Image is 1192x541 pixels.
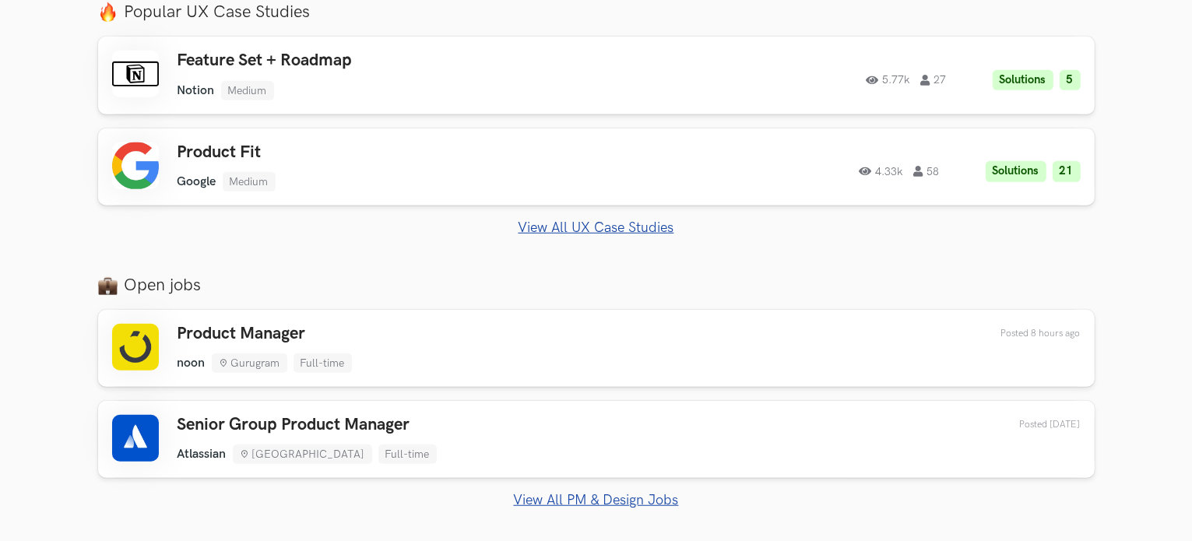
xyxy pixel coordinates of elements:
a: Product Manager noon Gurugram Full-time Posted 8 hours ago [98,310,1095,387]
span: 4.33k [860,166,903,177]
div: 02nd Oct [983,419,1081,430]
a: Feature Set + Roadmap Notion Medium 5.77k 27 Solutions 5 [98,37,1095,114]
li: Full-time [378,444,437,464]
li: 5 [1060,70,1081,91]
span: 5.77k [867,75,910,86]
span: 27 [921,75,947,86]
li: Solutions [993,70,1053,91]
li: Gurugram [212,353,287,373]
li: Notion [178,83,215,98]
label: Popular UX Case Studies [98,2,1095,23]
h3: Feature Set + Roadmap [178,51,620,71]
li: Solutions [986,161,1046,182]
li: Full-time [294,353,352,373]
li: noon [178,356,206,371]
a: View All UX Case Studies [98,220,1095,236]
li: Medium [221,81,274,100]
img: briefcase_emoji.png [98,276,118,295]
li: Atlassian [178,447,227,462]
li: Google [178,174,216,189]
h3: Senior Group Product Manager [178,415,437,435]
a: View All PM & Design Jobs [98,492,1095,508]
h3: Product Fit [178,142,620,163]
li: Medium [223,172,276,191]
img: fire.png [98,2,118,22]
a: Product Fit Google Medium 4.33k 58 Solutions 21 [98,128,1095,206]
label: Open jobs [98,275,1095,296]
span: 58 [914,166,940,177]
li: 21 [1053,161,1081,182]
li: [GEOGRAPHIC_DATA] [233,444,372,464]
div: 03rd Oct [983,328,1081,339]
h3: Product Manager [178,324,352,344]
a: Senior Group Product Manager Atlassian [GEOGRAPHIC_DATA] Full-time Posted [DATE] [98,401,1095,478]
